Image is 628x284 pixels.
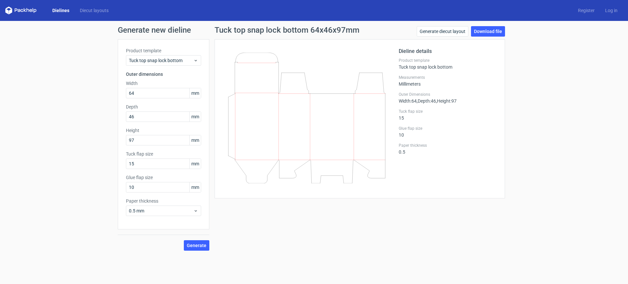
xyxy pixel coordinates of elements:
label: Glue flap size [126,174,201,181]
span: mm [189,159,201,169]
label: Width [126,80,201,87]
span: mm [189,112,201,122]
span: Tuck top snap lock bottom [129,57,193,64]
a: Diecut layouts [75,7,114,14]
div: Tuck top snap lock bottom [399,58,497,70]
h2: Dieline details [399,47,497,55]
a: Download file [471,26,505,37]
a: Dielines [47,7,75,14]
span: mm [189,88,201,98]
h1: Generate new dieline [118,26,510,34]
span: Generate [187,243,206,248]
span: mm [189,135,201,145]
span: Width : 64 [399,98,417,104]
span: mm [189,182,201,192]
button: Generate [184,240,209,251]
div: 0.5 [399,143,497,155]
label: Outer Dimensions [399,92,497,97]
span: 0.5 mm [129,208,193,214]
label: Product template [399,58,497,63]
label: Product template [126,47,201,54]
h1: Tuck top snap lock bottom 64x46x97mm [215,26,359,34]
h3: Outer dimensions [126,71,201,77]
label: Height [126,127,201,134]
span: , Depth : 46 [417,98,436,104]
a: Log in [600,7,623,14]
label: Depth [126,104,201,110]
div: Millimeters [399,75,497,87]
label: Glue flap size [399,126,497,131]
a: Register [573,7,600,14]
div: 15 [399,109,497,121]
label: Paper thickness [399,143,497,148]
span: , Height : 97 [436,98,457,104]
label: Paper thickness [126,198,201,204]
label: Tuck flap size [399,109,497,114]
a: Generate diecut layout [417,26,468,37]
div: 10 [399,126,497,138]
label: Tuck flap size [126,151,201,157]
label: Measurements [399,75,497,80]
